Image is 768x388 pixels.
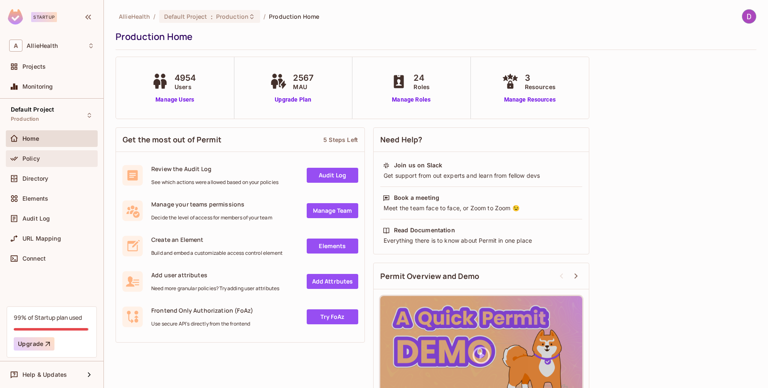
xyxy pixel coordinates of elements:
span: Elements [22,195,48,202]
span: Need Help? [380,134,423,145]
a: Upgrade Plan [268,95,318,104]
div: Everything there is to know about Permit in one place [383,236,580,245]
li: / [263,12,266,20]
div: Startup [31,12,57,22]
div: 99% of Startup plan used [14,313,82,321]
button: Upgrade [14,337,54,351]
span: Need more granular policies? Try adding user attributes [151,285,279,292]
span: Users [175,82,196,91]
span: Production [11,116,39,122]
span: Monitoring [22,83,53,90]
span: Decide the level of access for members of your team [151,214,272,221]
span: A [9,40,22,52]
span: Help & Updates [22,371,67,378]
span: Production [216,12,249,20]
li: / [153,12,155,20]
a: Try FoAz [307,309,358,324]
a: Add Attrbutes [307,274,358,289]
span: Projects [22,63,46,70]
span: Review the Audit Log [151,165,278,173]
div: Get support from out experts and learn from fellow devs [383,172,580,180]
span: 2567 [293,72,314,84]
span: Frontend Only Authorization (FoAz) [151,306,253,314]
div: Join us on Slack [394,161,442,169]
span: Policy [22,155,40,162]
div: Book a meeting [394,194,439,202]
a: Manage Users [150,95,200,104]
a: Manage Resources [500,95,560,104]
span: Manage your teams permissions [151,200,272,208]
span: URL Mapping [22,235,61,242]
span: Default Project [11,106,54,113]
div: Read Documentation [394,226,455,234]
div: Production Home [116,30,752,43]
div: 5 Steps Left [323,136,358,144]
span: See which actions were allowed based on your policies [151,179,278,186]
a: Manage Roles [389,95,434,104]
span: Add user attributes [151,271,279,279]
span: MAU [293,82,314,91]
span: Permit Overview and Demo [380,271,480,281]
span: 4954 [175,72,196,84]
img: SReyMgAAAABJRU5ErkJggg== [8,9,23,25]
span: 24 [414,72,430,84]
span: Production Home [269,12,319,20]
span: Workspace: AllieHealth [27,42,58,49]
span: Default Project [164,12,207,20]
div: Meet the team face to face, or Zoom to Zoom 😉 [383,204,580,212]
span: Use secure API's directly from the frontend [151,321,253,327]
span: Build and embed a customizable access control element [151,250,283,256]
span: the active workspace [119,12,150,20]
span: Get the most out of Permit [123,134,222,145]
img: Diego Souza [742,10,756,23]
span: Create an Element [151,236,283,244]
span: Directory [22,175,48,182]
span: Roles [414,82,430,91]
span: : [210,13,213,20]
span: Home [22,135,39,142]
span: Audit Log [22,215,50,222]
span: Resources [525,82,556,91]
a: Manage Team [307,203,358,218]
a: Elements [307,239,358,254]
span: 3 [525,72,556,84]
span: Connect [22,255,46,262]
a: Audit Log [307,168,358,183]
